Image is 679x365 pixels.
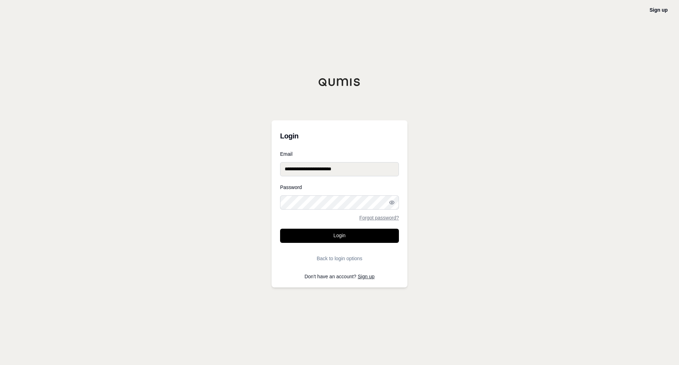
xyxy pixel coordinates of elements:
[280,129,399,143] h3: Login
[280,251,399,266] button: Back to login options
[358,274,375,279] a: Sign up
[359,215,399,220] a: Forgot password?
[280,274,399,279] p: Don't have an account?
[650,7,668,13] a: Sign up
[280,185,399,190] label: Password
[280,229,399,243] button: Login
[280,152,399,156] label: Email
[318,78,361,86] img: Qumis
